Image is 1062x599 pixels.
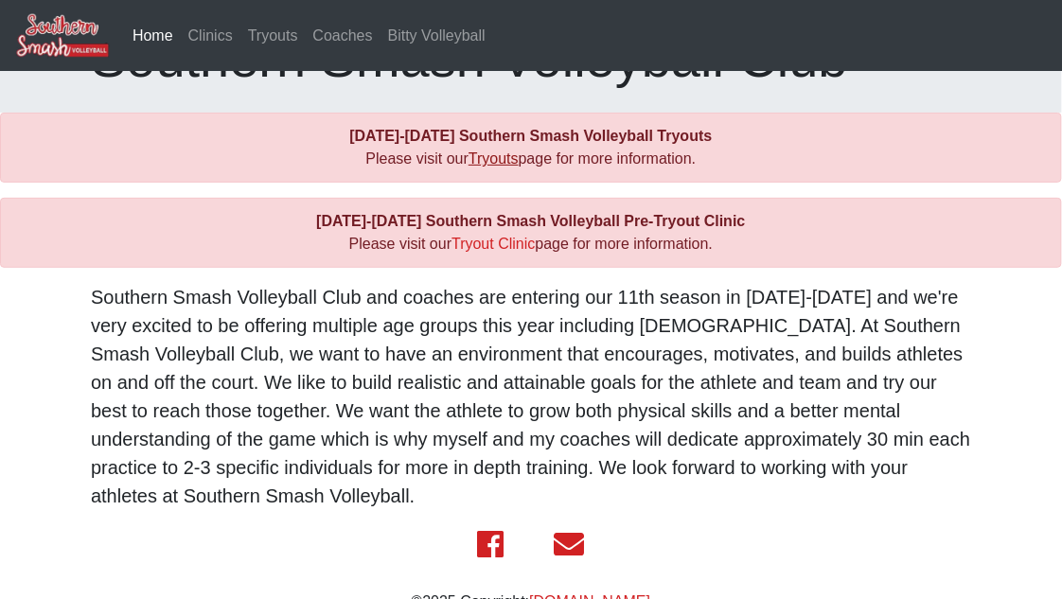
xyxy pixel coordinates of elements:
[451,236,535,252] a: Tryout Clinic
[381,17,493,55] a: Bitty Volleyball
[15,12,110,59] img: Southern Smash Volleyball
[306,17,381,55] a: Coaches
[349,128,712,144] b: [DATE]-[DATE] Southern Smash Volleyball Tryouts
[316,213,745,229] b: [DATE]-[DATE] Southern Smash Volleyball Pre-Tryout Clinic
[469,150,519,167] a: Tryouts
[181,17,240,55] a: Clinics
[240,17,306,55] a: Tryouts
[91,283,971,510] p: Southern Smash Volleyball Club and coaches are entering our 11th season in [DATE]-[DATE] and we'r...
[125,17,181,55] a: Home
